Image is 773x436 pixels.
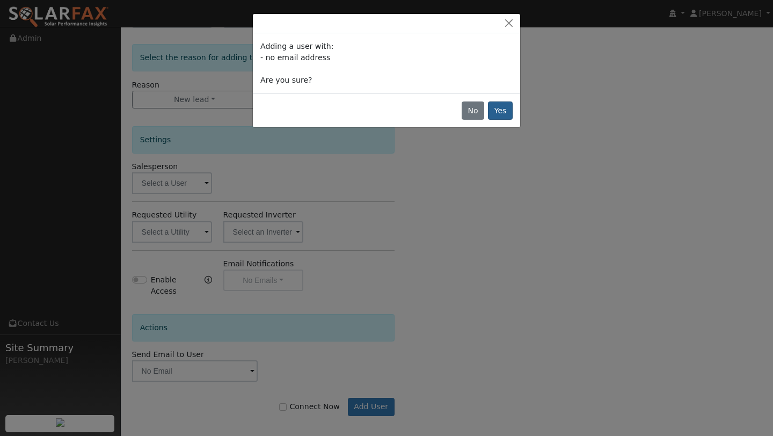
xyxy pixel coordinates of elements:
[488,101,513,120] button: Yes
[260,76,312,84] span: Are you sure?
[501,18,516,29] button: Close
[462,101,484,120] button: No
[260,42,333,50] span: Adding a user with:
[260,53,330,62] span: - no email address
